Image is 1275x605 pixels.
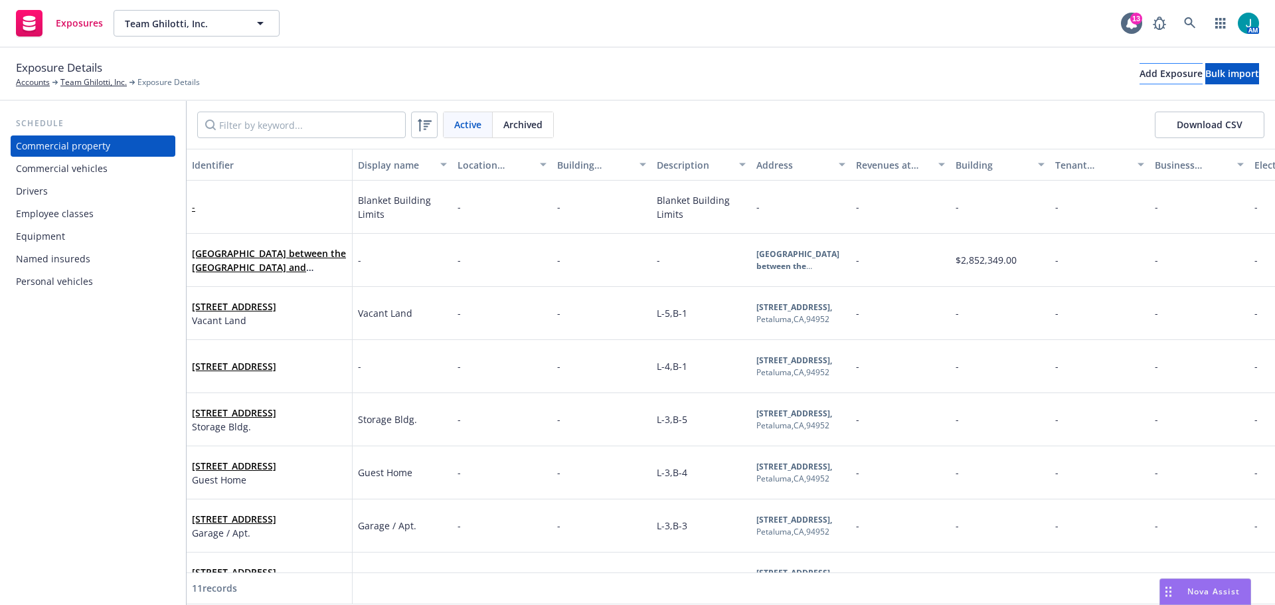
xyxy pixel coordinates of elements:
div: Add Exposure [1140,64,1203,84]
a: Personal vehicles [11,271,175,292]
span: [STREET_ADDRESS] [192,512,276,526]
span: [GEOGRAPHIC_DATA] between the [GEOGRAPHIC_DATA] and [PERSON_NAME][GEOGRAPHIC_DATA], [GEOGRAPHIC_D... [192,246,347,274]
div: Bulk import [1205,64,1259,84]
span: - [856,254,859,266]
span: Barn [358,572,379,586]
button: Revenues at location [851,149,950,181]
span: - [1155,201,1158,213]
b: [STREET_ADDRESS], [756,461,832,472]
span: Blanket Building Limits [358,193,447,221]
div: Address [756,158,831,172]
span: L-5,B-1 [657,307,687,319]
button: Team Ghilotti, Inc. [114,10,280,37]
span: - [358,253,361,267]
span: - [1155,360,1158,373]
a: [GEOGRAPHIC_DATA] between the [GEOGRAPHIC_DATA] and [PERSON_NAME][GEOGRAPHIC_DATA], [GEOGRAPHIC_D... [192,247,346,315]
span: Storage Bldg. [358,412,417,426]
span: - [1254,519,1258,532]
span: Nova Assist [1187,586,1240,597]
span: Exposures [56,18,103,29]
b: [STREET_ADDRESS], [756,302,832,313]
span: - [458,360,461,373]
div: Description [657,158,731,172]
span: Team Ghilotti, Inc. [125,17,240,31]
span: Exposure Details [16,59,102,76]
button: Nova Assist [1159,578,1251,605]
span: - [1254,466,1258,479]
span: - [458,201,461,213]
span: - [1155,254,1158,266]
span: - [1254,201,1258,213]
span: - [956,307,959,319]
div: Employee classes [16,203,94,224]
span: - [557,466,560,479]
a: Employee classes [11,203,175,224]
span: - [856,519,859,532]
span: Guest Home [192,473,276,487]
span: - [557,413,560,426]
span: - [458,519,461,532]
a: Exposures [11,5,108,42]
span: Guest Home [358,466,412,479]
span: - [856,466,859,479]
div: Petaluma , CA , 94952 [756,313,832,325]
span: - [1155,519,1158,532]
span: [STREET_ADDRESS] [192,406,276,420]
span: - [557,519,560,532]
button: Bulk import [1205,63,1259,84]
span: Active [454,118,481,131]
div: Drivers [16,181,48,202]
span: [STREET_ADDRESS] [192,565,276,579]
a: Named insureds [11,248,175,270]
span: - [956,413,959,426]
span: - [1254,360,1258,373]
a: Equipment [11,226,175,247]
div: Equipment [16,226,65,247]
span: - [557,201,560,213]
span: Vacant Land [192,313,276,327]
a: Search [1177,10,1203,37]
div: Petaluma , CA , 94952 [756,420,832,432]
div: Personal vehicles [16,271,93,292]
span: [STREET_ADDRESS] [192,459,276,473]
a: [STREET_ADDRESS] [192,300,276,313]
div: Drag to move [1160,579,1177,604]
a: Report a Bug [1146,10,1173,37]
span: - [1055,413,1059,426]
button: Identifier [187,149,353,181]
span: - [1055,254,1059,266]
div: Business personal property (BPP) [1155,158,1229,172]
span: Archived [503,118,543,131]
a: Commercial property [11,135,175,157]
span: [STREET_ADDRESS] [192,359,276,373]
span: - [1155,413,1158,426]
span: - [1055,466,1059,479]
button: Add Exposure [1140,63,1203,84]
span: - [458,466,461,479]
span: - [956,519,959,532]
button: Building [950,149,1050,181]
b: [STREET_ADDRESS], [756,408,832,419]
div: Petaluma , CA , 94952 [756,526,832,538]
a: [STREET_ADDRESS] [192,513,276,525]
img: photo [1238,13,1259,34]
b: [STREET_ADDRESS], [756,514,832,525]
span: $2,852,349.00 [956,254,1017,266]
button: Location number [452,149,552,181]
div: Petaluma , CA , 94952 [756,473,832,485]
span: - [856,413,859,426]
div: Petaluma , CA , 94952 [756,367,832,379]
span: - [756,200,760,214]
span: - [557,254,560,266]
span: - [1055,201,1059,213]
span: - [956,201,959,213]
span: L-3,B-5 [657,413,687,426]
b: [GEOGRAPHIC_DATA] between the [GEOGRAPHIC_DATA] and [PERSON_NAME][GEOGRAPHIC_DATA] [756,248,839,307]
span: - [458,254,461,266]
div: Display name [358,158,432,172]
div: Schedule [11,117,175,130]
span: - [856,360,859,373]
span: - [557,360,560,373]
span: - [358,359,361,373]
